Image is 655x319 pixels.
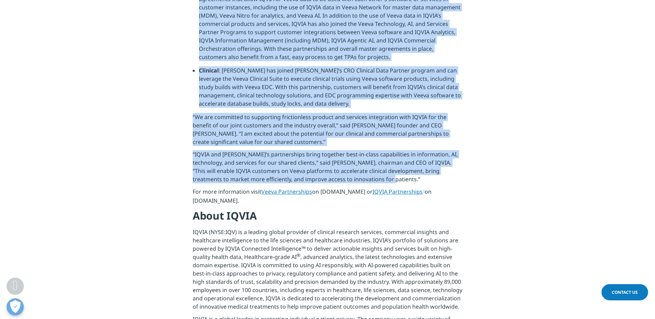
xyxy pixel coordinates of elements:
p: “We are committed to supporting frictionless product and services integration with IQVIA for the ... [193,113,462,150]
a: Veeva Partnerships [261,188,312,195]
a: IQVIA Partnerships [373,188,425,195]
span: Contact Us [612,289,638,295]
h4: About IQVIA [193,209,462,228]
p: “IQVIA and [PERSON_NAME]’s partnerships bring together best-in-class capabilities in information,... [193,150,462,187]
button: Open Preferences [7,298,24,316]
p: IQVIA (NYSE:IQV) is a leading global provider of clinical research services, commercial insights ... [193,228,462,315]
p: For more information visit on [DOMAIN_NAME] or on [DOMAIN_NAME]. [193,187,462,209]
sup: ® [297,252,300,258]
strong: Clinical [199,67,219,74]
li: : [PERSON_NAME] has joined [PERSON_NAME]’s CRO Clinical Data Partner program and can leverage the... [199,66,462,113]
a: Contact Us [601,284,648,300]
